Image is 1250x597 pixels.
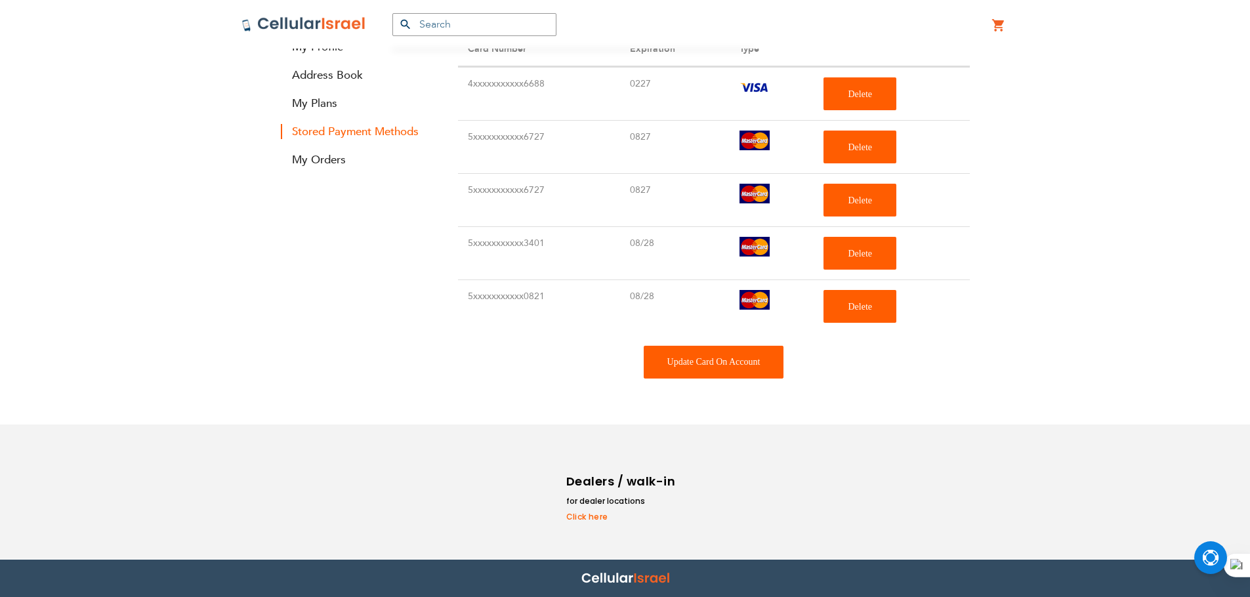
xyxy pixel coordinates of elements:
td: 5xxxxxxxxxxx3401 [458,226,621,279]
td: 0827 [620,120,730,173]
img: mc.png [740,184,770,203]
span: Delete [848,142,872,152]
td: 0827 [620,173,730,226]
div: To update the payment method currently being used on an existing Cellular Israel plan [644,346,784,379]
button: Delete [823,131,896,163]
img: mc.png [740,131,770,150]
button: Delete [823,237,896,270]
td: 0227 [620,67,730,120]
a: My Plans [281,96,438,111]
strong: Stored Payment Methods [281,124,438,139]
a: My Orders [281,152,438,167]
th: Type [730,33,814,66]
th: Expiration [620,33,730,66]
button: Delete [823,290,896,323]
h6: Dealers / walk-in [566,472,678,491]
img: mc.png [740,237,770,257]
img: Cellular Israel Logo [241,16,366,32]
a: Click here [566,511,678,523]
span: Delete [848,89,872,99]
td: 5xxxxxxxxxxx6727 [458,120,621,173]
td: 08/28 [620,279,730,333]
td: 08/28 [620,226,730,279]
td: 5xxxxxxxxxxx0821 [458,279,621,333]
span: Delete [848,196,872,205]
span: Delete [848,249,872,258]
img: mc.png [740,290,770,310]
li: for dealer locations [566,495,678,508]
img: vi.png [740,77,770,97]
th: Card Number [458,33,621,66]
span: Delete [848,302,872,312]
button: Delete [823,184,896,216]
a: Address Book [281,68,438,83]
button: Delete [823,77,896,110]
td: 4xxxxxxxxxxx6688 [458,67,621,120]
input: Search [392,13,556,36]
td: 5xxxxxxxxxxx6727 [458,173,621,226]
